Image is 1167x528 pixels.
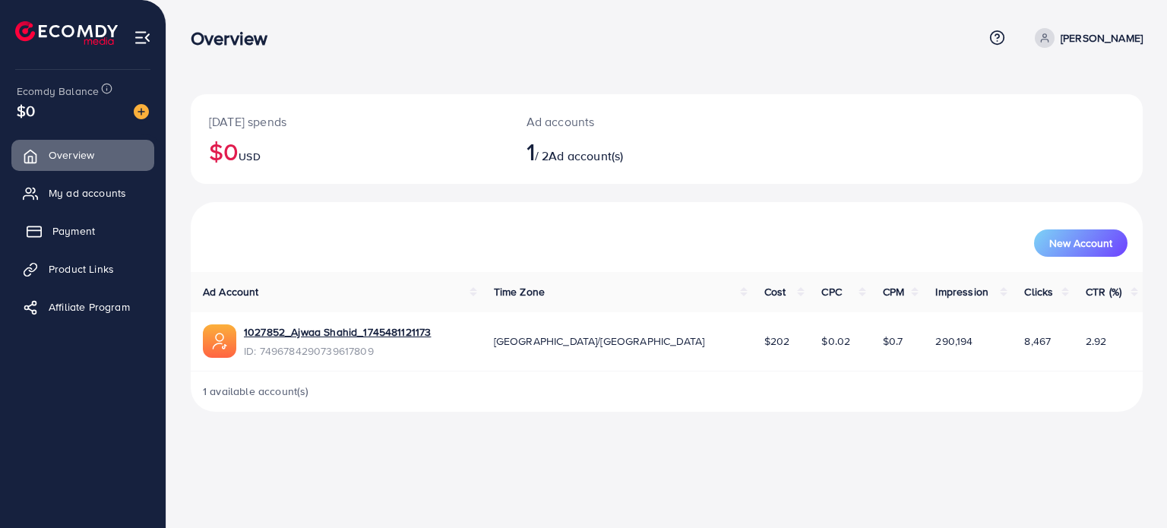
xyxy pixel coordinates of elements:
span: Ad account(s) [549,147,623,164]
span: Time Zone [494,284,545,299]
iframe: Chat [1102,460,1156,517]
span: Impression [935,284,988,299]
p: [PERSON_NAME] [1061,29,1143,47]
a: Product Links [11,254,154,284]
span: Payment [52,223,95,239]
span: Ad Account [203,284,259,299]
h2: $0 [209,137,490,166]
span: Product Links [49,261,114,277]
a: Payment [11,216,154,246]
span: 1 available account(s) [203,384,309,399]
a: 1027852_Ajwaa Shahid_1745481121173 [244,324,431,340]
a: Overview [11,140,154,170]
span: My ad accounts [49,185,126,201]
p: [DATE] spends [209,112,490,131]
span: 290,194 [935,334,972,349]
img: ic-ads-acc.e4c84228.svg [203,324,236,358]
img: logo [15,21,118,45]
span: [GEOGRAPHIC_DATA]/[GEOGRAPHIC_DATA] [494,334,705,349]
span: 2.92 [1086,334,1107,349]
span: $0 [17,100,35,122]
span: ID: 7496784290739617809 [244,343,431,359]
span: Clicks [1024,284,1053,299]
span: USD [239,149,260,164]
button: New Account [1034,229,1127,257]
span: CPC [821,284,841,299]
h2: / 2 [527,137,728,166]
span: 1 [527,134,535,169]
span: CPM [883,284,904,299]
span: Affiliate Program [49,299,130,315]
span: New Account [1049,238,1112,248]
a: Affiliate Program [11,292,154,322]
span: Cost [764,284,786,299]
p: Ad accounts [527,112,728,131]
img: menu [134,29,151,46]
span: Ecomdy Balance [17,84,99,99]
span: $0.7 [883,334,903,349]
h3: Overview [191,27,280,49]
span: $202 [764,334,790,349]
img: image [134,104,149,119]
span: CTR (%) [1086,284,1121,299]
a: [PERSON_NAME] [1029,28,1143,48]
a: My ad accounts [11,178,154,208]
span: 8,467 [1024,334,1051,349]
span: Overview [49,147,94,163]
span: $0.02 [821,334,850,349]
